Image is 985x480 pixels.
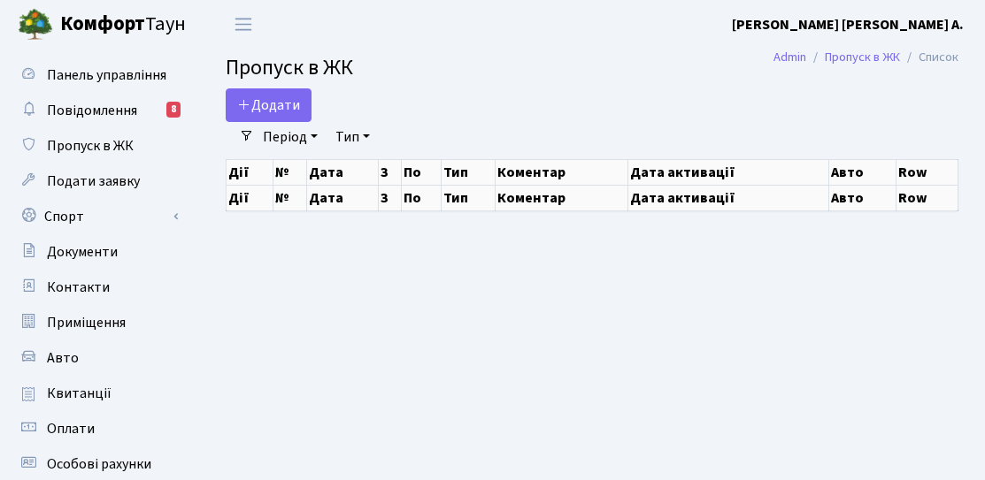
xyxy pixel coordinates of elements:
th: Дата [307,159,379,185]
th: Дії [227,185,273,210]
span: Документи [47,242,118,262]
img: logo.png [18,7,53,42]
a: Контакти [9,270,186,305]
a: Документи [9,234,186,270]
b: Комфорт [60,10,145,38]
a: Оплати [9,411,186,446]
a: Квитанції [9,376,186,411]
th: З [378,185,401,210]
th: Авто [828,159,897,185]
a: Тип [328,122,377,152]
th: Коментар [495,185,627,210]
a: Додати [226,88,312,122]
a: Пропуск в ЖК [9,128,186,164]
th: Дії [227,159,273,185]
th: Тип [442,159,495,185]
span: Приміщення [47,313,126,332]
a: Подати заявку [9,164,186,199]
button: Переключити навігацію [221,10,265,39]
th: Тип [442,185,495,210]
nav: breadcrumb [747,39,985,76]
b: [PERSON_NAME] [PERSON_NAME] А. [732,15,964,34]
a: Панель управління [9,57,186,93]
th: Row [897,159,958,185]
a: Спорт [9,199,186,234]
span: Додати [237,95,300,115]
span: Пропуск в ЖК [47,136,134,156]
a: Повідомлення8 [9,93,186,128]
th: По [401,159,442,185]
span: Повідомлення [47,101,137,120]
th: Авто [828,185,897,210]
span: Контакти [47,278,110,297]
th: Row [897,185,958,210]
span: Пропуск в ЖК [226,52,353,83]
th: По [401,185,442,210]
span: Оплати [47,419,95,438]
th: Дата активації [627,185,828,210]
th: Дата активації [627,159,828,185]
a: Пропуск в ЖК [825,48,900,66]
span: Квитанції [47,384,112,403]
a: Авто [9,340,186,376]
span: Таун [60,10,186,40]
a: Приміщення [9,305,186,340]
li: Список [900,48,958,67]
a: Admin [773,48,806,66]
span: Панель управління [47,65,166,85]
span: Подати заявку [47,171,140,191]
th: З [378,159,401,185]
a: [PERSON_NAME] [PERSON_NAME] А. [732,14,964,35]
span: Особові рахунки [47,454,151,474]
th: Коментар [495,159,627,185]
a: Період [256,122,325,152]
div: 8 [166,102,181,118]
th: Дата [307,185,379,210]
span: Авто [47,348,79,368]
th: № [273,159,307,185]
th: № [273,185,307,210]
